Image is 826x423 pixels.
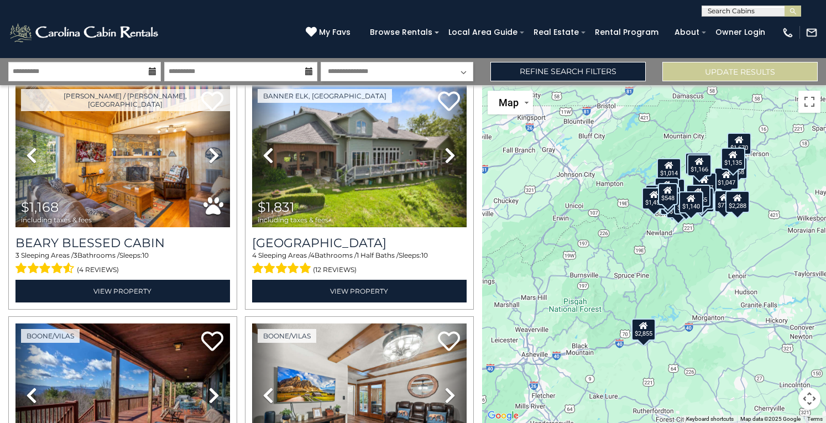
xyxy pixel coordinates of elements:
[666,196,691,218] div: $1,280
[689,190,714,212] div: $2,020
[357,251,399,259] span: 1 Half Baths /
[252,236,467,250] h3: Montallori Stone Lodge
[655,177,679,200] div: $1,779
[252,83,467,227] img: thumbnail_168777839.jpeg
[15,83,230,227] img: thumbnail_163280629.jpeg
[740,416,801,422] span: Map data ©2025 Google
[679,191,703,213] div: $1,140
[721,148,745,170] div: $1,135
[528,24,584,41] a: Real Estate
[364,24,438,41] a: Browse Rentals
[669,24,705,41] a: About
[21,216,92,223] span: including taxes & fees
[655,186,679,208] div: $2,681
[689,187,714,209] div: $1,104
[258,216,328,223] span: including taxes & fees
[782,27,794,39] img: phone-regular-white.png
[319,27,351,38] span: My Favs
[77,263,119,277] span: (4 reviews)
[726,132,751,154] div: $1,670
[201,330,223,354] a: Add to favorites
[310,251,315,259] span: 4
[142,251,149,259] span: 10
[645,185,665,207] div: $784
[15,250,230,277] div: Sleeping Areas / Bathrooms / Sleeps:
[714,190,734,212] div: $773
[15,236,230,250] a: Beary Blessed Cabin
[252,280,467,302] a: View Property
[798,388,820,410] button: Map camera controls
[252,251,257,259] span: 4
[21,329,80,343] a: Boone/Vilas
[661,179,685,201] div: $1,831
[15,251,19,259] span: 3
[15,280,230,302] a: View Property
[8,22,161,44] img: White-1-2.png
[438,90,460,114] a: Add to favorites
[421,251,428,259] span: 10
[490,62,646,81] a: Refine Search Filters
[806,27,818,39] img: mail-regular-white.png
[674,192,698,215] div: $1,095
[485,409,521,423] img: Google
[657,158,681,180] div: $1,014
[725,191,750,213] div: $2,288
[443,24,523,41] a: Local Area Guide
[798,91,820,113] button: Toggle fullscreen view
[686,184,710,206] div: $1,155
[252,236,467,250] a: [GEOGRAPHIC_DATA]
[723,157,747,179] div: $1,168
[438,330,460,354] a: Add to favorites
[642,187,666,209] div: $1,453
[306,27,353,39] a: My Favs
[662,62,818,81] button: Update Results
[686,415,734,423] button: Keyboard shortcuts
[710,24,771,41] a: Owner Login
[258,199,295,215] span: $1,831
[658,182,678,205] div: $548
[258,89,392,103] a: Banner Elk, [GEOGRAPHIC_DATA]
[807,416,823,422] a: Terms (opens in new tab)
[485,409,521,423] a: Open this area in Google Maps (opens a new window)
[589,24,664,41] a: Rental Program
[687,154,711,176] div: $1,166
[258,329,316,343] a: Boone/Vilas
[499,97,519,108] span: Map
[692,173,717,195] div: $1,267
[74,251,77,259] span: 3
[252,250,467,277] div: Sleeping Areas / Bathrooms / Sleeps:
[488,91,533,114] button: Change map style
[631,318,656,340] div: $2,855
[684,153,709,175] div: $1,469
[313,263,357,277] span: (12 reviews)
[21,199,59,215] span: $1,168
[21,89,230,111] a: [PERSON_NAME] / [PERSON_NAME], [GEOGRAPHIC_DATA]
[714,167,739,189] div: $1,047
